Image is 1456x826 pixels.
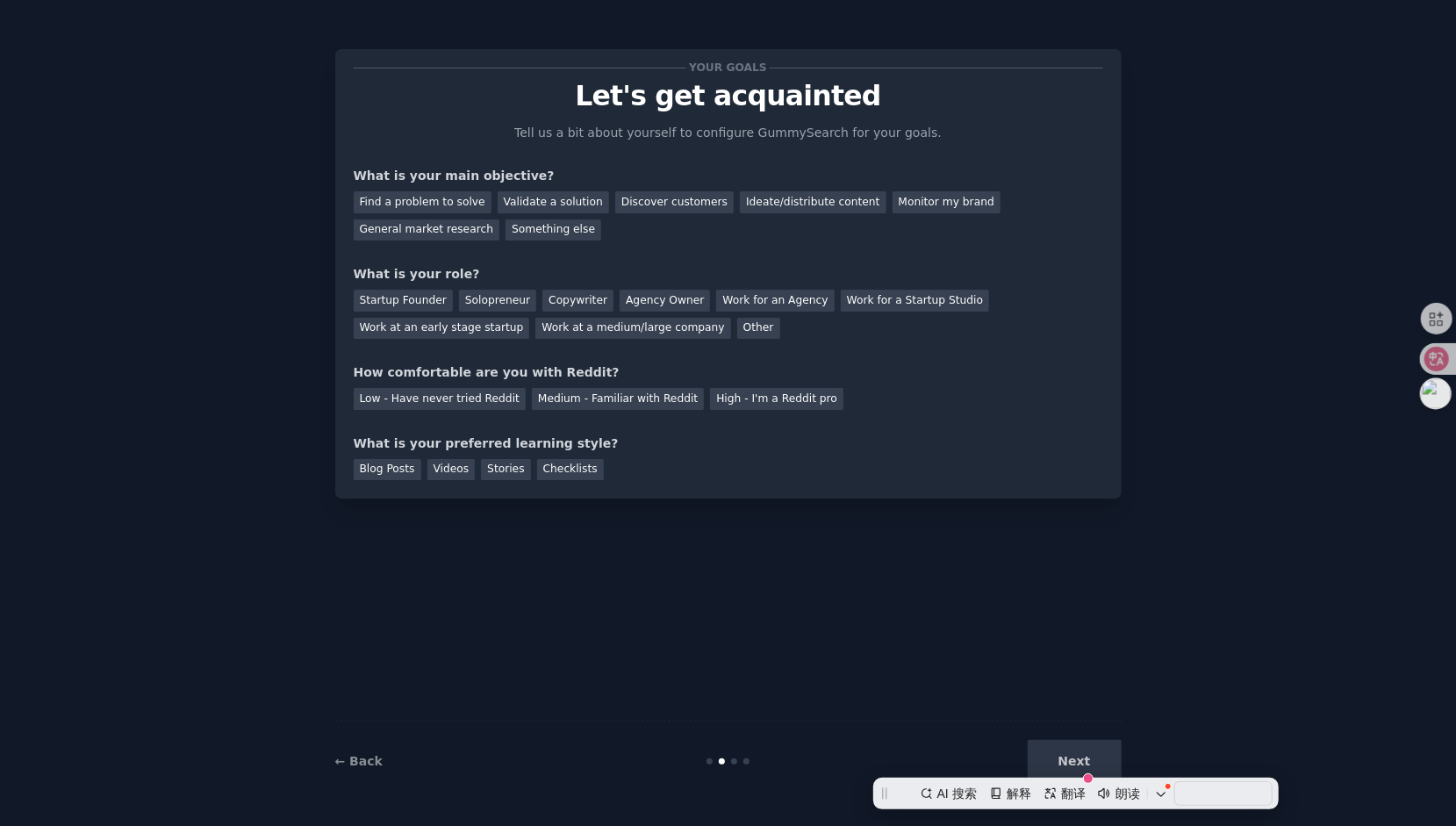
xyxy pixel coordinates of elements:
div: Solopreneur [459,290,536,312]
div: General market research [354,219,500,241]
div: Discover customers [615,191,734,213]
div: Copywriter [542,290,613,312]
div: Videos [427,459,476,481]
div: Work for an Agency [716,290,834,312]
div: Monitor my brand [893,191,1001,213]
a: ← Back [335,754,383,768]
div: Blog Posts [354,459,421,481]
p: Tell us a bit about yourself to configure GummySearch for your goals. [507,124,950,142]
div: What is your preferred learning style? [354,435,1103,453]
p: Let's get acquainted [354,81,1103,111]
div: Checklists [537,459,604,481]
div: Find a problem to solve [354,191,491,213]
div: Ideate/distribute content [740,191,886,213]
div: Medium - Familiar with Reddit [532,388,704,410]
div: Work at a medium/large company [535,318,730,340]
div: Work for a Startup Studio [841,290,989,312]
div: Something else [506,219,601,241]
div: Low - Have never tried Reddit [354,388,526,410]
div: Agency Owner [620,290,710,312]
div: Validate a solution [498,191,609,213]
div: Other [737,318,780,340]
div: Stories [481,459,530,481]
div: High - I'm a Reddit pro [710,388,843,410]
div: What is your main objective? [354,167,1103,185]
div: Startup Founder [354,290,453,312]
div: How comfortable are you with Reddit? [354,363,1103,382]
span: Your goals [686,59,771,77]
div: Work at an early stage startup [354,318,530,340]
div: What is your role? [354,265,1103,284]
